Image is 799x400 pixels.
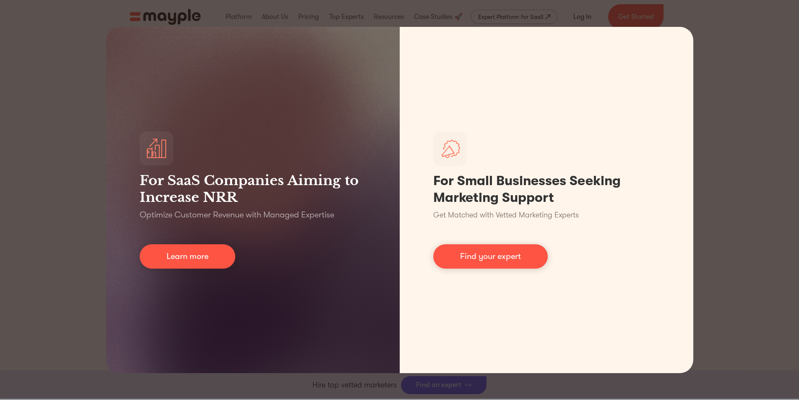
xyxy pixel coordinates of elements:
[140,244,235,269] a: Learn more
[140,172,366,206] h3: For SaaS Companies Aiming to Increase NRR
[140,209,334,221] p: Optimize Customer Revenue with Managed Expertise
[433,244,548,269] a: Find your expert
[433,209,579,221] p: Get Matched with Vetted Marketing Experts
[433,173,660,206] h1: For Small Businesses Seeking Marketing Support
